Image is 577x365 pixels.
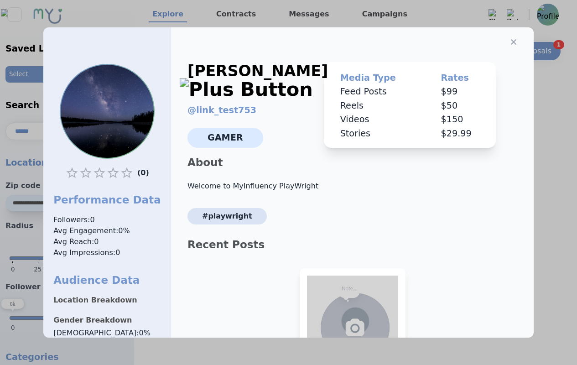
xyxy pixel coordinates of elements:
span: Avg Engagement: 0 % [53,225,161,236]
h1: Audience Data [53,273,161,287]
span: #PlayWright [187,208,267,224]
span: Avg Reach: 0 [53,236,161,247]
th: Media Type [327,71,428,85]
td: $ 150 [428,113,493,127]
p: Welcome to MyInfluency PlayWright [180,181,525,192]
td: $ 99 [428,85,493,99]
img: Profile [61,65,154,158]
p: Recent Posts [180,237,525,252]
td: $ 50 [428,99,493,113]
h1: Performance Data [53,193,161,207]
span: Gamer [187,128,263,148]
img: Plus Button [180,78,313,101]
span: [DEMOGRAPHIC_DATA] : 0 % [53,328,161,339]
td: Stories [327,127,428,141]
a: @link_test753 [187,105,256,115]
td: Feed Posts [327,85,428,99]
p: ( 0 ) [137,166,149,180]
td: Videos [327,113,428,127]
p: Gender Breakdown [53,315,161,326]
td: Reels [327,99,428,113]
div: [PERSON_NAME] [187,62,328,99]
p: Location Breakdown [53,295,161,306]
td: $ 29.99 [428,127,493,141]
span: Followers: 0 [53,214,161,225]
span: Avg Impressions: 0 [53,247,161,258]
th: Rates [428,71,493,85]
p: About [180,155,525,170]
